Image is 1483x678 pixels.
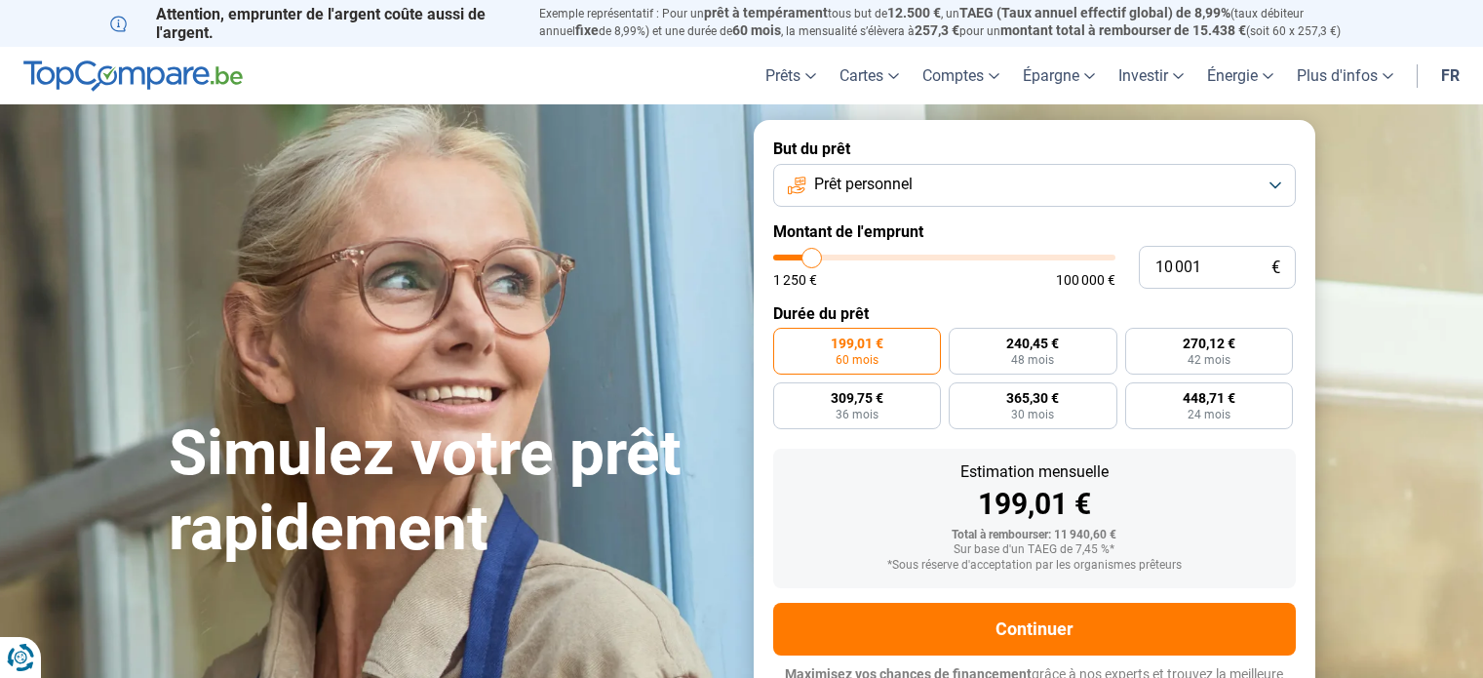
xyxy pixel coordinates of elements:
[1271,259,1280,276] span: €
[773,164,1296,207] button: Prêt personnel
[1011,47,1107,104] a: Épargne
[1011,354,1054,366] span: 48 mois
[959,5,1230,20] span: TAEG (Taux annuel effectif global) de 8,99%
[1000,22,1246,38] span: montant total à rembourser de 15.438 €
[915,22,959,38] span: 257,3 €
[911,47,1011,104] a: Comptes
[789,464,1280,480] div: Estimation mensuelle
[836,409,878,420] span: 36 mois
[1183,391,1235,405] span: 448,71 €
[773,603,1296,656] button: Continuer
[110,5,516,42] p: Attention, emprunter de l'argent coûte aussi de l'argent.
[1195,47,1285,104] a: Énergie
[773,304,1296,323] label: Durée du prêt
[1188,409,1230,420] span: 24 mois
[1188,354,1230,366] span: 42 mois
[789,559,1280,573] div: *Sous réserve d'acceptation par les organismes prêteurs
[814,174,913,195] span: Prêt personnel
[789,490,1280,519] div: 199,01 €
[1107,47,1195,104] a: Investir
[831,337,883,350] span: 199,01 €
[1056,273,1115,287] span: 100 000 €
[836,354,878,366] span: 60 mois
[789,529,1280,542] div: Total à rembourser: 11 940,60 €
[1183,337,1235,350] span: 270,12 €
[773,222,1296,241] label: Montant de l'emprunt
[169,417,730,567] h1: Simulez votre prêt rapidement
[1285,47,1405,104] a: Plus d'infos
[23,60,243,92] img: TopCompare
[789,543,1280,557] div: Sur base d'un TAEG de 7,45 %*
[887,5,941,20] span: 12.500 €
[773,273,817,287] span: 1 250 €
[1011,409,1054,420] span: 30 mois
[828,47,911,104] a: Cartes
[704,5,828,20] span: prêt à tempérament
[754,47,828,104] a: Prêts
[773,140,1296,158] label: But du prêt
[575,22,599,38] span: fixe
[1429,47,1471,104] a: fr
[732,22,781,38] span: 60 mois
[1006,391,1059,405] span: 365,30 €
[1006,337,1059,350] span: 240,45 €
[539,5,1374,40] p: Exemple représentatif : Pour un tous but de , un (taux débiteur annuel de 8,99%) et une durée de ...
[831,391,883,405] span: 309,75 €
